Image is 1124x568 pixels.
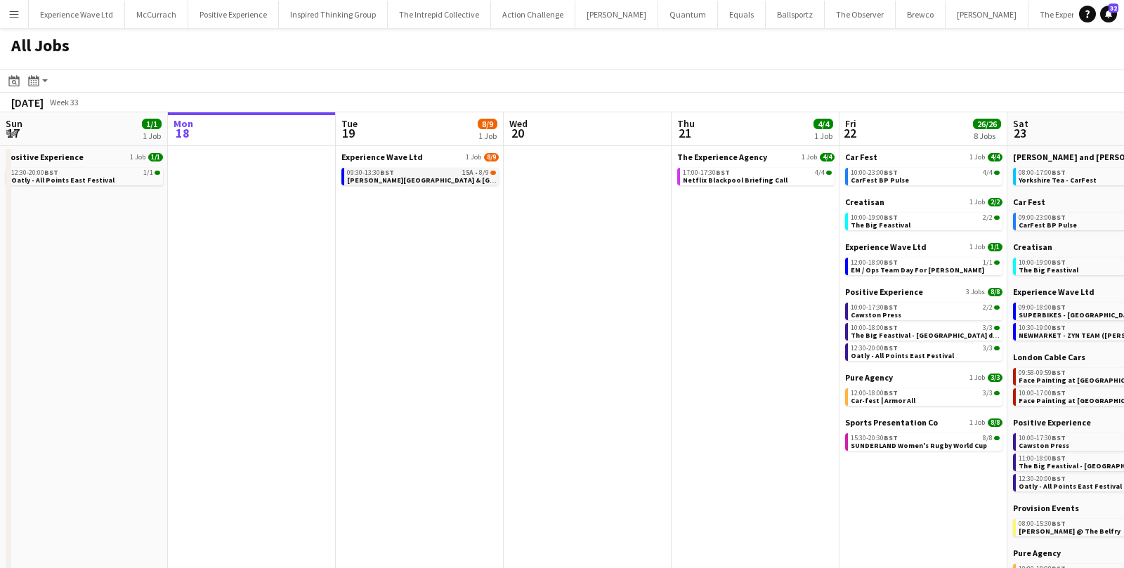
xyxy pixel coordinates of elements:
span: BST [1052,323,1066,332]
span: BST [1052,368,1066,377]
span: Mon [174,117,193,130]
span: 8/8 [994,436,1000,440]
span: Sports Presentation Co [845,417,938,428]
span: Experience Wave Ltd [341,152,423,162]
a: 10:00-17:30BST2/2Cawston Press [851,303,1000,319]
span: The Experience Agency [677,152,767,162]
span: 23 [1011,125,1028,141]
span: 1/1 [994,260,1000,265]
span: Thu [677,117,695,130]
span: 15:30-20:30 [851,435,898,442]
span: SUNDERLAND Women's Rugby World Cup [851,441,987,450]
button: Inspired Thinking Group [279,1,388,28]
span: Pure Agency [1013,548,1061,558]
span: Fri [845,117,856,130]
span: 2/2 [994,216,1000,220]
span: BST [884,258,898,267]
span: 8/8 [988,418,1002,427]
button: McCurrach [125,1,188,28]
span: BST [1052,474,1066,483]
span: 17 [4,125,22,141]
span: 10:00-23:00 [851,169,898,176]
a: Pure Agency1 Job3/3 [845,372,1002,383]
button: Action Challenge [491,1,575,28]
span: EM / Ops Team Day For Pedro [851,265,984,275]
a: The Experience Agency1 Job4/4 [677,152,835,162]
span: 10:00-18:00 [851,324,898,331]
div: 1 Job [143,131,161,141]
span: 4/4 [988,153,1002,161]
span: Sat [1013,117,1028,130]
span: BST [884,433,898,442]
div: [DATE] [11,95,44,110]
span: 3/3 [994,391,1000,395]
span: 1 Job [969,374,985,382]
span: 1/1 [983,259,993,266]
span: Betfred Masters @ The Belfry [1019,527,1120,536]
span: 1 Job [466,153,481,161]
span: Car-fest | Armor All [851,396,915,405]
span: BST [1052,303,1066,312]
span: Experience Wave Ltd [1013,286,1094,297]
span: 8/8 [988,288,1002,296]
span: 1 Job [802,153,817,161]
a: 12:00-18:00BST1/1EM / Ops Team Day For [PERSON_NAME] [851,258,1000,274]
span: BST [380,168,394,177]
span: BST [1052,213,1066,222]
span: 19 [339,125,358,141]
div: 1 Job [478,131,497,141]
span: 8/9 [484,153,499,161]
span: BST [1052,258,1066,267]
span: Positive Experience [6,152,84,162]
span: 4/4 [815,169,825,176]
span: 1 Job [969,243,985,251]
a: 12:30-20:00BST1/1Oatly - All Points East Festival [11,168,160,184]
span: BST [884,323,898,332]
span: CarFest BP Pulse [851,176,909,185]
a: 32 [1100,6,1117,22]
a: 12:00-18:00BST3/3Car-fest | Armor All [851,388,1000,404]
span: Oatly - All Points East Festival [11,176,115,185]
button: [PERSON_NAME] [575,1,658,28]
span: 3 Jobs [966,288,985,296]
span: Week 33 [46,97,81,107]
span: 8/9 [478,119,497,129]
span: 1 Job [130,153,145,161]
span: 15A [462,169,473,176]
span: Creatisan [845,197,884,207]
a: Creatisan1 Job2/2 [845,197,1002,207]
span: BST [884,343,898,352]
span: 1 Job [969,153,985,161]
span: 4/4 [820,153,835,161]
a: 17:00-17:30BST4/4Netflix Blackpool Briefing Call [683,168,832,184]
span: 10:30-19:00 [1019,324,1066,331]
span: BST [1052,454,1066,463]
a: 10:00-18:00BST3/3The Big Feastival - [GEOGRAPHIC_DATA] drinks [851,323,1000,339]
button: Brewco [896,1,946,28]
span: BST [884,388,898,397]
span: 12:30-20:00 [11,169,58,176]
div: • [347,169,496,176]
div: Creatisan1 Job2/210:00-19:00BST2/2The Big Feastival [845,197,1002,242]
span: 10:00-17:00 [1019,390,1066,397]
span: 1/1 [143,169,153,176]
div: Positive Experience1 Job1/112:30-20:00BST1/1Oatly - All Points East Festival [6,152,163,188]
span: 1/1 [988,243,1002,251]
span: Pure Agency [845,372,893,383]
span: 1/1 [155,171,160,175]
span: 2/2 [983,304,993,311]
span: BST [44,168,58,177]
span: 1 Job [969,418,985,427]
span: 2/2 [988,198,1002,206]
span: BST [1052,433,1066,442]
span: 4/4 [826,171,832,175]
span: 3/3 [994,326,1000,330]
span: Oatly - All Points East Festival [851,351,954,360]
div: Pure Agency1 Job3/312:00-18:00BST3/3Car-fest | Armor All [845,372,1002,417]
a: Sports Presentation Co1 Job8/8 [845,417,1002,428]
span: 22 [843,125,856,141]
span: 09:00-23:00 [1019,214,1066,221]
button: Equals [718,1,766,28]
span: 20 [507,125,528,141]
span: CarFest BP Pulse [1019,220,1077,230]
